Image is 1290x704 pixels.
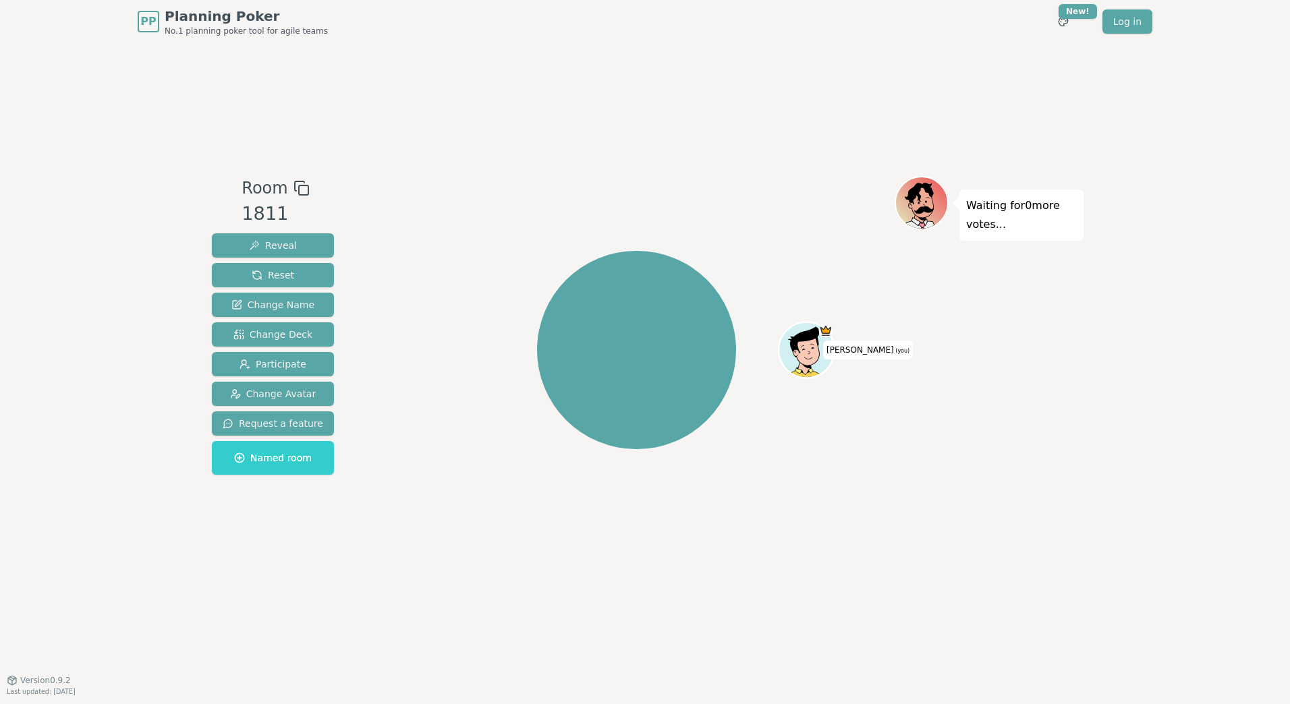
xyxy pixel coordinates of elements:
[138,7,328,36] a: PPPlanning PokerNo.1 planning poker tool for agile teams
[7,675,71,686] button: Version0.9.2
[252,268,294,282] span: Reset
[212,382,334,406] button: Change Avatar
[230,387,316,401] span: Change Avatar
[165,7,328,26] span: Planning Poker
[212,352,334,376] button: Participate
[223,417,323,430] span: Request a feature
[242,176,287,200] span: Room
[249,239,297,252] span: Reveal
[212,263,334,287] button: Reset
[7,688,76,695] span: Last updated: [DATE]
[781,324,833,376] button: Click to change your avatar
[1102,9,1152,34] a: Log in
[894,348,910,354] span: (you)
[212,322,334,347] button: Change Deck
[165,26,328,36] span: No.1 planning poker tool for agile teams
[140,13,156,30] span: PP
[242,200,309,228] div: 1811
[819,324,833,338] span: Lukas is the host
[1059,4,1097,19] div: New!
[1051,9,1075,34] button: New!
[966,196,1077,234] p: Waiting for 0 more votes...
[823,341,913,359] span: Click to change your name
[212,293,334,317] button: Change Name
[234,451,312,465] span: Named room
[212,233,334,258] button: Reveal
[233,328,312,341] span: Change Deck
[20,675,71,686] span: Version 0.9.2
[212,441,334,475] button: Named room
[231,298,314,312] span: Change Name
[240,357,306,371] span: Participate
[212,411,334,436] button: Request a feature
